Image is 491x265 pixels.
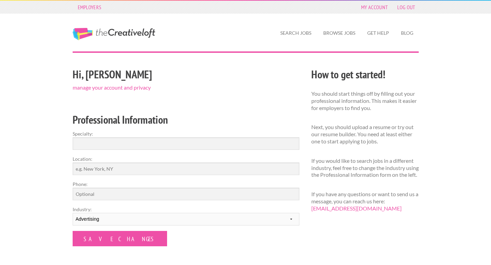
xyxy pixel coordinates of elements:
a: The Creative Loft [73,28,155,40]
a: My Account [358,2,391,12]
a: Blog [396,25,419,41]
a: manage your account and privacy [73,84,151,91]
p: If you have any questions or want to send us a message, you can reach us here: [311,191,419,212]
a: [EMAIL_ADDRESS][DOMAIN_NAME] [311,205,402,212]
a: Browse Jobs [318,25,361,41]
label: Location: [73,155,299,162]
label: Industry: [73,206,299,213]
a: Employers [74,2,105,12]
a: Log Out [394,2,418,12]
label: Specialty: [73,130,299,137]
input: Save Changes [73,231,167,246]
p: If you would like to search jobs in a different industry, feel free to change the industry using ... [311,157,419,178]
a: Get Help [362,25,395,41]
p: Next, you should upload a resume or try out our resume builder. You need at least either one to s... [311,124,419,145]
p: You should start things off by filling out your professional information. This makes it easier fo... [311,90,419,111]
h2: How to get started! [311,67,419,82]
label: Phone: [73,181,299,188]
input: e.g. New York, NY [73,162,299,175]
input: Optional [73,188,299,200]
h2: Hi, [PERSON_NAME] [73,67,299,82]
h2: Professional Information [73,112,299,127]
a: Search Jobs [275,25,317,41]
